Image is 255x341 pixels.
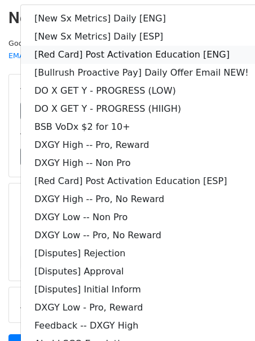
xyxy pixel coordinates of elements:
[8,39,150,60] small: Google Sheet:
[199,287,255,341] iframe: Chat Widget
[8,8,247,28] h2: New Campaign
